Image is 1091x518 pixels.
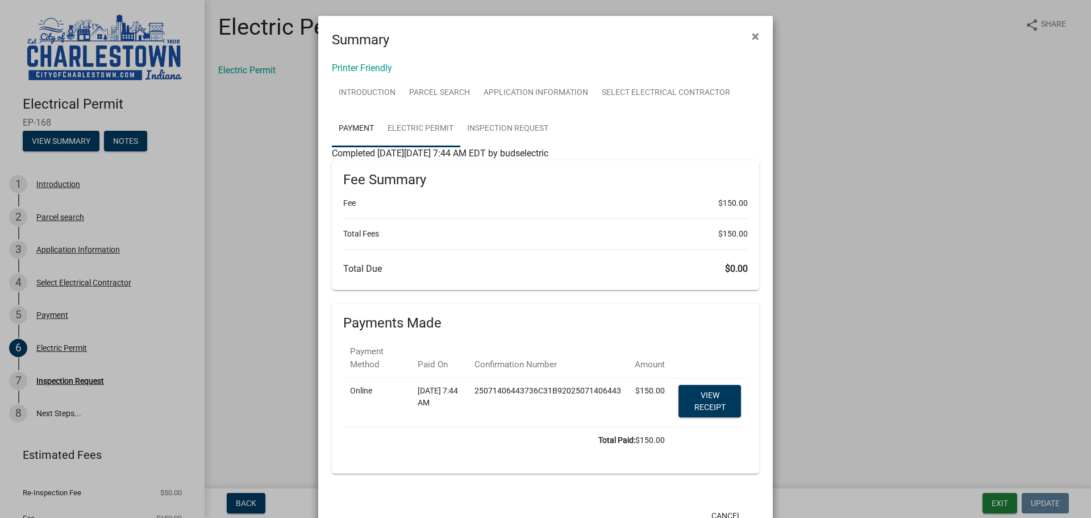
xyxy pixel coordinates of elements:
td: $150.00 [343,428,672,454]
a: View receipt [678,385,741,417]
button: Close [743,20,768,52]
a: Application Information [477,75,595,111]
h6: Total Due [343,263,748,274]
h4: Summary [332,30,389,50]
td: [DATE] 7:44 AM [411,378,468,428]
li: Total Fees [343,228,748,240]
th: Payment Method [343,338,411,378]
span: Completed [DATE][DATE] 7:44 AM EDT by budselectric [332,148,548,159]
th: Paid On [411,338,468,378]
th: Amount [628,338,672,378]
a: Introduction [332,75,402,111]
span: $150.00 [718,228,748,240]
h6: Fee Summary [343,172,748,188]
a: Inspection Request [460,111,555,147]
a: Electric Permit [381,111,460,147]
a: Select Electrical Contractor [595,75,737,111]
td: $150.00 [628,378,672,428]
th: Confirmation Number [468,338,628,378]
h6: Payments Made [343,315,748,331]
span: $150.00 [718,197,748,209]
b: Total Paid: [598,436,635,445]
td: 25071406443736C31B92025071406443 [468,378,628,428]
a: Parcel search [402,75,477,111]
a: Printer Friendly [332,63,392,73]
span: × [752,28,759,44]
a: Payment [332,111,381,147]
span: $0.00 [725,263,748,274]
li: Fee [343,197,748,209]
td: Online [343,378,411,428]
